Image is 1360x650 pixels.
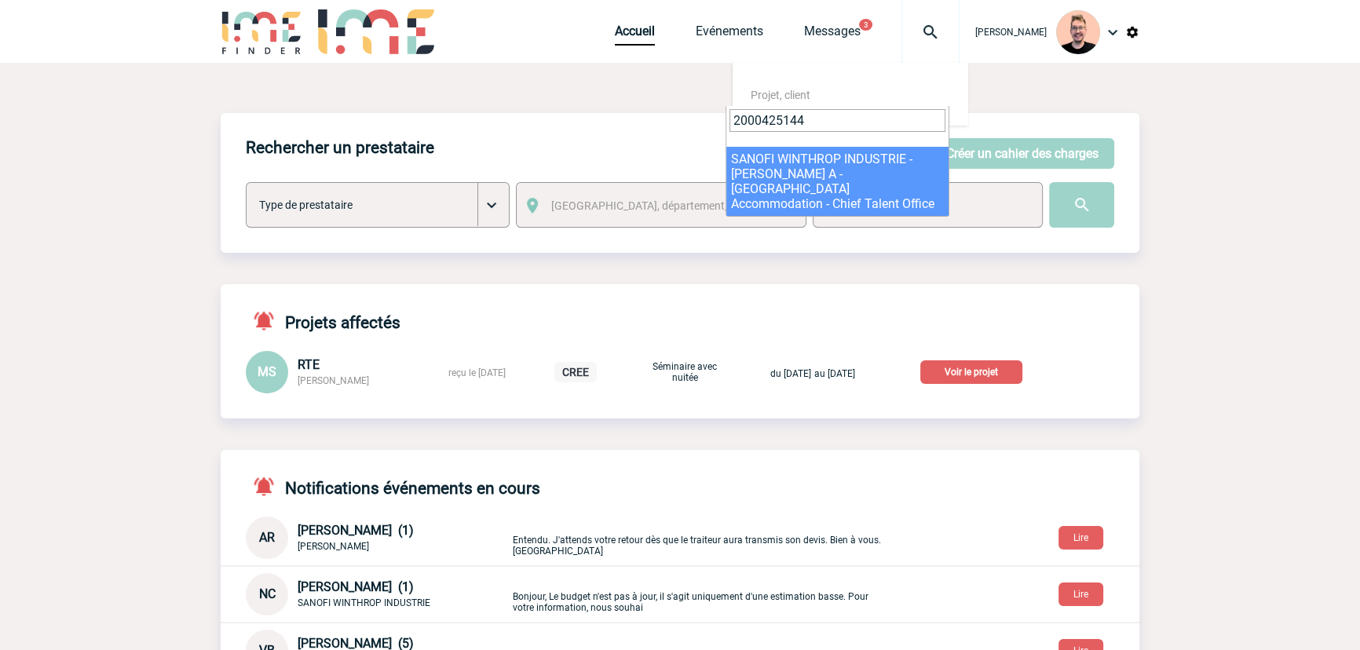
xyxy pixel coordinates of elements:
span: [PERSON_NAME] [975,27,1047,38]
p: Voir le projet [920,360,1022,384]
span: MS [258,364,276,379]
a: Lire [1046,529,1116,544]
span: [PERSON_NAME] [298,541,369,552]
span: AR [259,530,275,545]
input: Submit [1049,182,1114,228]
span: [PERSON_NAME] [298,375,369,386]
p: Séminaire avec nuitée [645,361,724,383]
p: CREE [554,362,597,382]
p: Entendu. J'attends votre retour dès que le traiteur aura transmis son devis. Bien à vous. [GEOGRA... [513,520,882,557]
a: NC [PERSON_NAME] (1) SANOFI WINTHROP INDUSTRIE Bonjour, Le budget n'est pas à jour, il s'agit uni... [246,586,882,601]
a: Accueil [615,24,655,46]
img: 129741-1.png [1056,10,1100,54]
p: Bonjour, Le budget n'est pas à jour, il s'agit uniquement d'une estimation basse. Pour votre info... [513,576,882,613]
img: IME-Finder [221,9,302,54]
h4: Notifications événements en cours [246,475,540,498]
span: [PERSON_NAME] (1) [298,579,414,594]
span: [PERSON_NAME] (1) [298,523,414,538]
span: [GEOGRAPHIC_DATA], département, région... [551,199,770,212]
span: reçu le [DATE] [448,367,506,378]
a: Evénements [696,24,763,46]
span: RTE [298,357,320,372]
h4: Projets affectés [246,309,400,332]
button: Lire [1058,526,1103,550]
button: Lire [1058,582,1103,606]
a: AR [PERSON_NAME] (1) [PERSON_NAME] Entendu. J'attends votre retour dès que le traiteur aura trans... [246,529,882,544]
h4: Rechercher un prestataire [246,138,434,157]
span: SANOFI WINTHROP INDUSTRIE [298,597,430,608]
a: Voir le projet [920,363,1029,378]
span: au [DATE] [814,368,855,379]
div: Conversation privée : Client - Agence [246,517,510,559]
img: notifications-active-24-px-r.png [252,475,285,498]
button: 3 [859,19,872,31]
div: Conversation privée : Client - Agence [246,573,510,615]
img: notifications-active-24-px-r.png [252,309,285,332]
span: Projet, client [751,89,810,101]
li: SANOFI WINTHROP INDUSTRIE - [PERSON_NAME] A - [GEOGRAPHIC_DATA] Accommodation - Chief Talent Office [726,147,949,216]
span: du [DATE] [770,368,811,379]
a: Messages [804,24,861,46]
a: Lire [1046,586,1116,601]
span: NC [259,586,276,601]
